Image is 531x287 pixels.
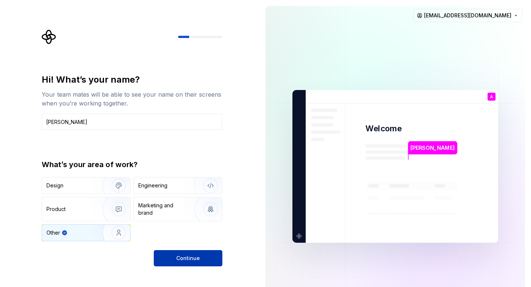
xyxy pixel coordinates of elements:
[413,9,522,22] button: [EMAIL_ADDRESS][DOMAIN_NAME]
[424,12,511,19] span: [EMAIL_ADDRESS][DOMAIN_NAME]
[42,114,222,130] input: Han Solo
[46,229,60,236] div: Other
[365,123,402,134] p: Welcome
[42,30,56,44] svg: Supernova Logo
[138,182,167,189] div: Engineering
[46,205,66,213] div: Product
[490,95,493,99] p: A
[42,90,222,108] div: Your team mates will be able to see your name on their screens when you’re working together.
[154,250,222,266] button: Continue
[42,74,222,86] div: Hi! What’s your name?
[46,182,63,189] div: Design
[176,255,200,262] span: Continue
[410,144,455,152] p: [PERSON_NAME]
[42,159,222,170] div: What’s your area of work?
[138,202,188,217] div: Marketing and brand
